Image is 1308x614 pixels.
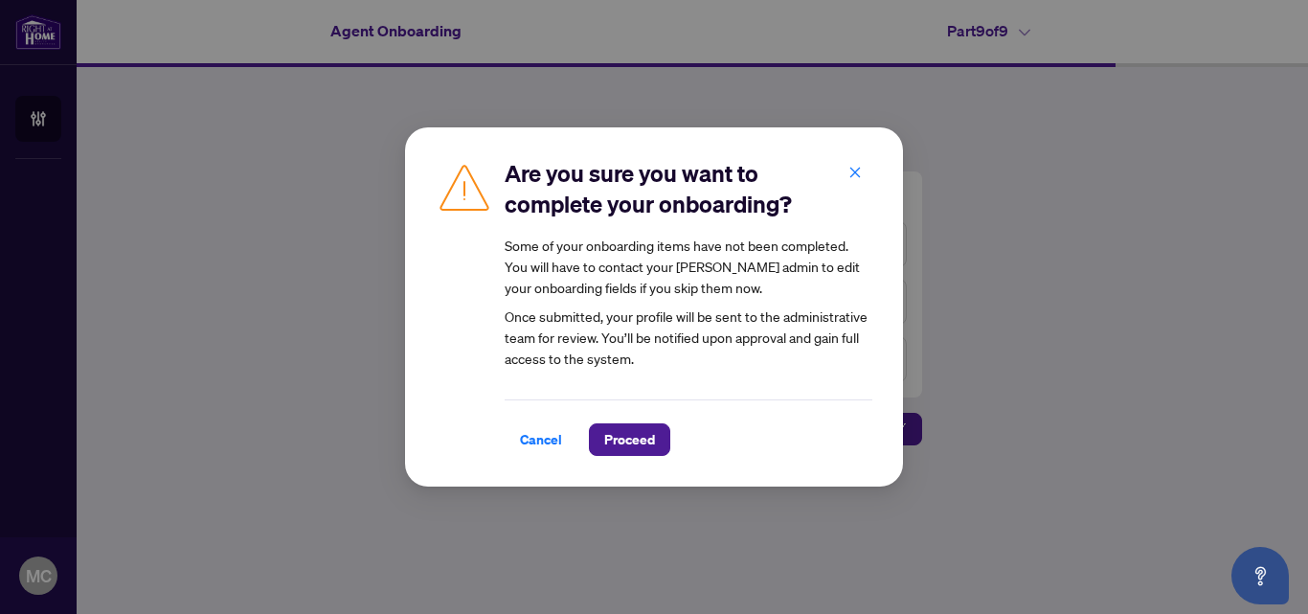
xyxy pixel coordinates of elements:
[520,424,562,455] span: Cancel
[505,158,872,219] h2: Are you sure you want to complete your onboarding?
[604,424,655,455] span: Proceed
[505,235,872,298] div: Some of your onboarding items have not been completed. You will have to contact your [PERSON_NAME...
[505,423,577,456] button: Cancel
[505,235,872,369] article: Once submitted, your profile will be sent to the administrative team for review. You’ll be notifi...
[848,166,862,179] span: close
[436,158,493,216] img: Caution Icon
[1231,547,1289,604] button: Open asap
[589,423,670,456] button: Proceed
